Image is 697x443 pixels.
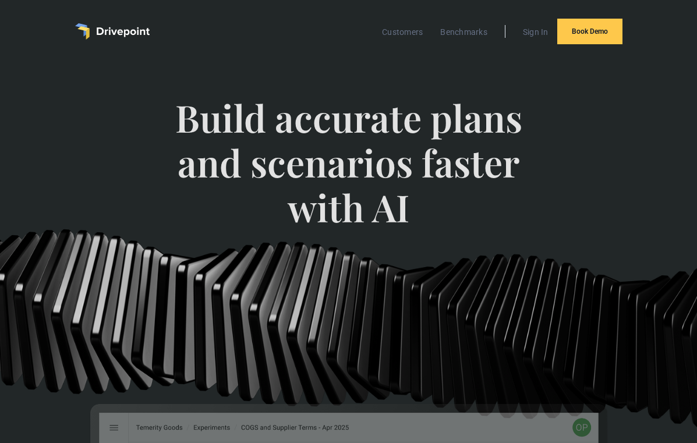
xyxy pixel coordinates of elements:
[517,24,554,40] a: Sign In
[376,24,429,40] a: Customers
[153,95,543,253] span: Build accurate plans and scenarios faster with AI
[557,19,622,44] a: Book Demo
[434,24,493,40] a: Benchmarks
[75,23,150,40] a: home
